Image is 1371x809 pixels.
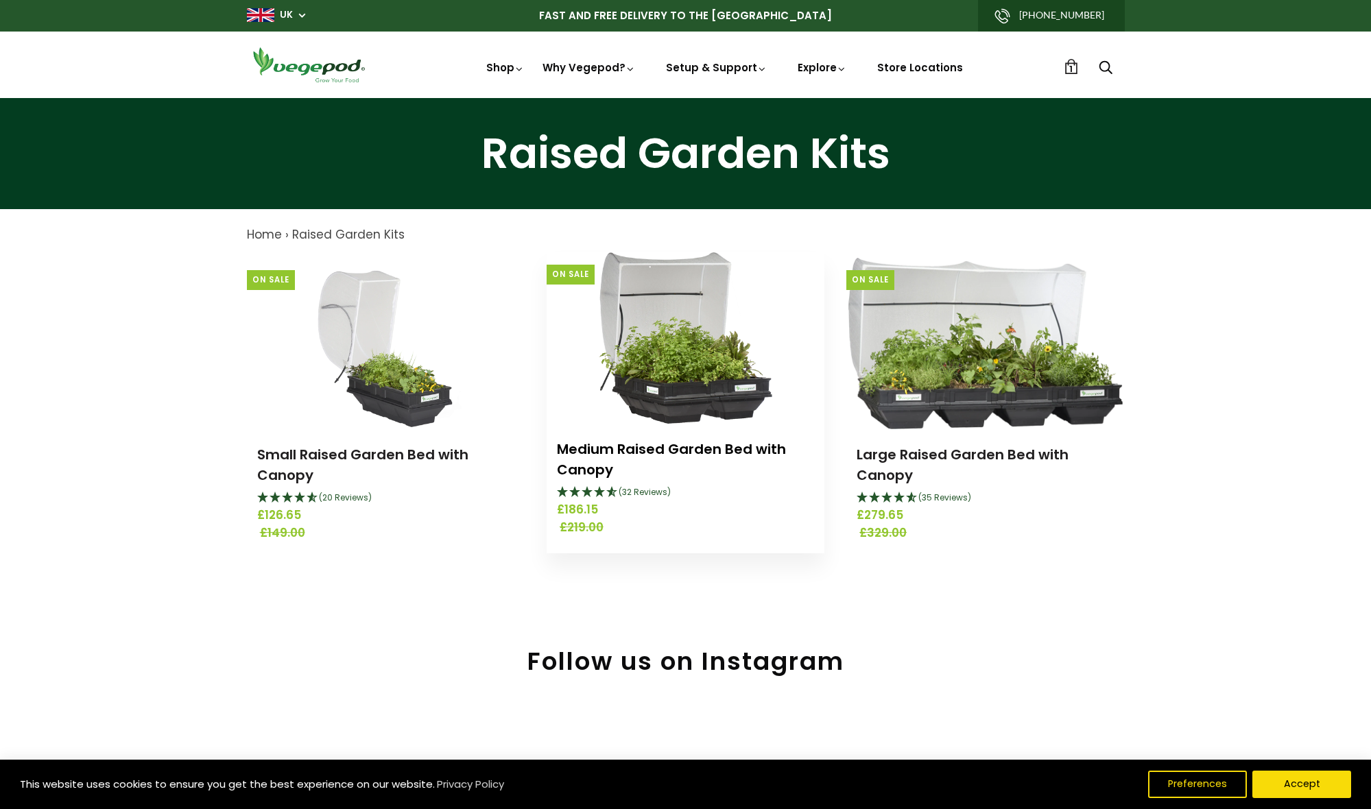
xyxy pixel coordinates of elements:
[557,501,814,519] span: £186.15
[918,492,971,503] span: 4.69 Stars - 35 Reviews
[257,490,514,507] div: 4.75 Stars - 20 Reviews
[848,258,1123,429] img: Large Raised Garden Bed with Canopy
[486,60,525,75] a: Shop
[543,60,636,75] a: Why Vegepod?
[247,8,274,22] img: gb_large.png
[292,226,405,243] a: Raised Garden Kits
[798,60,847,75] a: Explore
[857,445,1069,485] a: Large Raised Garden Bed with Canopy
[1064,59,1079,74] a: 1
[20,777,435,791] span: This website uses cookies to ensure you get the best experience on our website.
[1099,61,1112,75] a: Search
[599,252,773,424] img: Medium Raised Garden Bed with Canopy
[877,60,963,75] a: Store Locations
[435,772,506,797] a: Privacy Policy (opens in a new tab)
[857,490,1114,507] div: 4.69 Stars - 35 Reviews
[247,226,1125,244] nav: breadcrumbs
[247,226,282,243] a: Home
[247,647,1125,676] h2: Follow us on Instagram
[557,439,786,479] a: Medium Raised Garden Bed with Canopy
[304,258,467,429] img: Small Raised Garden Bed with Canopy
[280,8,293,22] a: UK
[285,226,289,243] span: ›
[257,507,514,524] span: £126.65
[1069,62,1073,75] span: 1
[257,445,468,485] a: Small Raised Garden Bed with Canopy
[560,519,817,537] span: £219.00
[247,45,370,84] img: Vegepod
[17,132,1354,175] h1: Raised Garden Kits
[857,507,1114,524] span: £279.65
[557,484,814,502] div: 4.66 Stars - 32 Reviews
[619,486,671,498] span: 4.66 Stars - 32 Reviews
[859,524,1117,542] span: £329.00
[260,524,517,542] span: £149.00
[319,492,372,503] span: 4.75 Stars - 20 Reviews
[1148,771,1247,798] button: Preferences
[1252,771,1351,798] button: Accept
[666,60,767,75] a: Setup & Support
